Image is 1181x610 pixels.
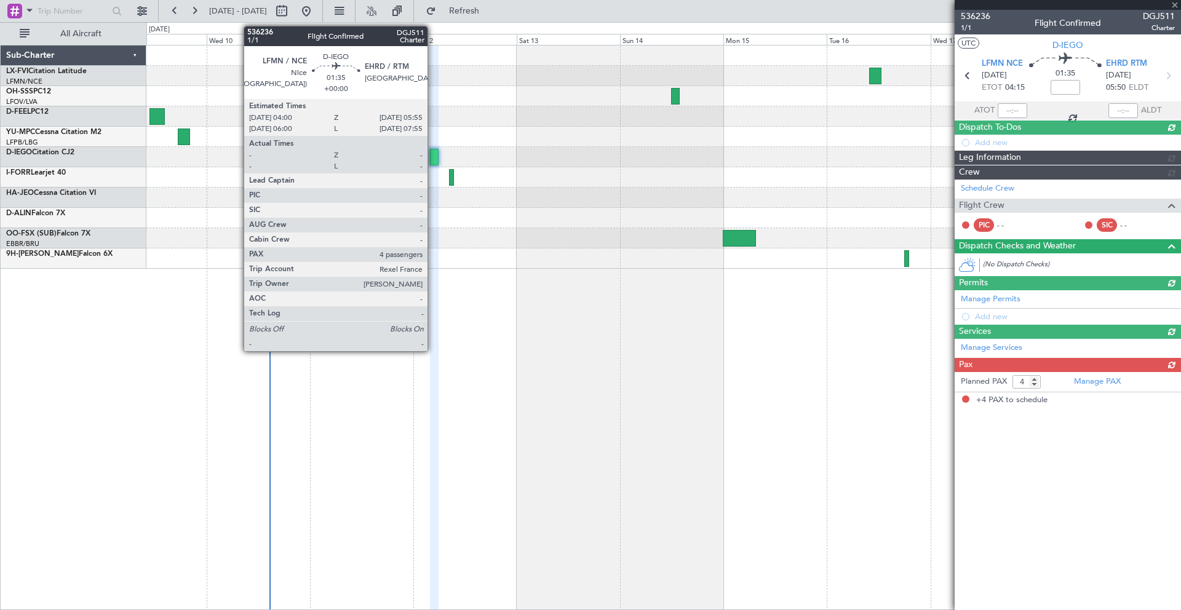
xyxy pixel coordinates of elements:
[1106,58,1147,70] span: EHRD RTM
[6,68,28,75] span: LX-FVI
[1129,82,1148,94] span: ELDT
[974,105,995,117] span: ATOT
[931,34,1034,45] div: Wed 17
[14,24,133,44] button: All Aircraft
[6,129,35,136] span: YU-MPC
[1052,39,1083,52] span: D-IEGO
[149,25,170,35] div: [DATE]
[6,210,65,217] a: D-ALINFalcon 7X
[1143,23,1175,33] span: Charter
[517,34,620,45] div: Sat 13
[38,2,108,20] input: Trip Number
[6,230,57,237] span: OO-FSX (SUB)
[6,149,74,156] a: D-IEGOCitation CJ2
[6,250,113,258] a: 9H-[PERSON_NAME]Falcon 6X
[982,69,1007,82] span: [DATE]
[209,6,267,17] span: [DATE] - [DATE]
[959,239,1076,253] span: Dispatch Checks and Weather
[982,82,1002,94] span: ETOT
[1143,10,1175,23] span: DGJ511
[827,34,930,45] div: Tue 16
[982,58,1023,70] span: LFMN NCE
[961,10,990,23] span: 536236
[6,169,66,176] a: I-FORRLearjet 40
[1056,68,1075,80] span: 01:35
[439,7,490,15] span: Refresh
[310,34,413,45] div: Thu 11
[1106,82,1126,94] span: 05:50
[1141,105,1161,117] span: ALDT
[6,210,31,217] span: D-ALIN
[1106,69,1131,82] span: [DATE]
[103,34,206,45] div: Tue 9
[6,149,32,156] span: D-IEGO
[6,108,31,116] span: D-FEEL
[6,169,31,176] span: I-FORR
[32,30,130,38] span: All Aircraft
[207,34,310,45] div: Wed 10
[6,239,39,248] a: EBBR/BRU
[6,129,101,136] a: YU-MPCCessna Citation M2
[6,88,33,95] span: OH-SSS
[958,38,979,49] button: UTC
[961,23,990,33] span: 1/1
[6,250,79,258] span: 9H-[PERSON_NAME]
[6,77,42,86] a: LFMN/NCE
[1005,82,1025,94] span: 04:15
[413,34,517,45] div: Fri 12
[620,34,723,45] div: Sun 14
[6,138,38,147] a: LFPB/LBG
[6,189,34,197] span: HA-JEO
[420,1,494,21] button: Refresh
[983,259,1181,272] div: (No Dispatch Checks)
[6,68,87,75] a: LX-FVICitation Latitude
[6,230,90,237] a: OO-FSX (SUB)Falcon 7X
[6,88,51,95] a: OH-SSSPC12
[1035,17,1101,30] div: Flight Confirmed
[723,34,827,45] div: Mon 15
[6,108,49,116] a: D-FEELPC12
[6,189,96,197] a: HA-JEOCessna Citation VI
[6,97,38,106] a: LFOV/LVA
